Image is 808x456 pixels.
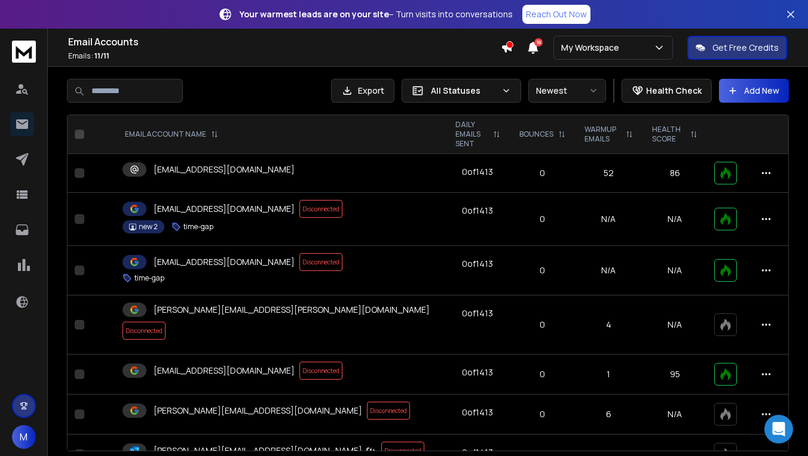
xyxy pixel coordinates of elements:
p: N/A [650,264,700,276]
span: 16 [534,38,543,47]
p: [PERSON_NAME][EMAIL_ADDRESS][DOMAIN_NAME] [154,405,362,417]
span: Disconnected [299,200,342,218]
span: 11 / 11 [94,51,109,61]
p: HEALTH SCORE [652,125,685,144]
a: Reach Out Now [522,5,590,24]
p: WARMUP EMAILS [584,125,621,144]
p: 0 [517,368,568,380]
button: M [12,425,36,449]
p: Reach Out Now [526,8,587,20]
span: Disconnected [367,402,410,420]
p: N/A [650,213,700,225]
div: 0 of 1413 [462,406,493,418]
div: 0 of 1413 [462,166,493,178]
p: N/A [650,408,700,420]
div: Open Intercom Messenger [764,415,793,443]
strong: Your warmest leads are on your site [240,8,389,20]
span: Disconnected [299,253,342,271]
p: new 2 [139,222,158,232]
p: 0 [517,319,568,331]
p: [EMAIL_ADDRESS][DOMAIN_NAME] [154,203,295,215]
div: EMAIL ACCOUNT NAME [125,130,218,139]
div: 0 of 1413 [462,205,493,217]
td: 6 [575,395,642,435]
button: Add New [719,79,789,103]
button: Health Check [622,79,712,103]
p: [EMAIL_ADDRESS][DOMAIN_NAME] [154,365,295,377]
div: 0 of 1413 [462,307,493,319]
h1: Email Accounts [68,35,501,49]
p: 0 [517,264,568,276]
button: Get Free Credits [687,36,787,60]
p: Health Check [646,85,702,97]
p: time-gap [134,273,164,283]
td: N/A [575,193,642,246]
p: My Workspace [561,42,624,54]
div: 0 of 1413 [462,366,493,378]
span: Disconnected [299,362,342,380]
p: DAILY EMAILS SENT [455,120,488,149]
td: 52 [575,154,642,193]
button: Newest [528,79,606,103]
p: – Turn visits into conversations [240,8,513,20]
p: [PERSON_NAME][EMAIL_ADDRESS][PERSON_NAME][DOMAIN_NAME] [154,304,430,316]
span: Disconnected [123,322,166,340]
td: 86 [642,154,707,193]
button: Export [331,79,394,103]
p: [EMAIL_ADDRESS][DOMAIN_NAME] [154,164,295,175]
p: 0 [517,167,568,179]
p: time-gap [183,222,213,232]
div: 0 of 1413 [462,258,493,270]
p: 0 [517,213,568,225]
p: Emails : [68,51,501,61]
p: All Statuses [431,85,497,97]
td: 4 [575,295,642,355]
p: Get Free Credits [712,42,779,54]
p: BOUNCES [519,130,553,139]
p: 0 [517,408,568,420]
p: N/A [650,319,700,331]
td: N/A [575,246,642,295]
img: logo [12,41,36,63]
td: 95 [642,355,707,395]
p: [EMAIL_ADDRESS][DOMAIN_NAME] [154,256,295,268]
td: 1 [575,355,642,395]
